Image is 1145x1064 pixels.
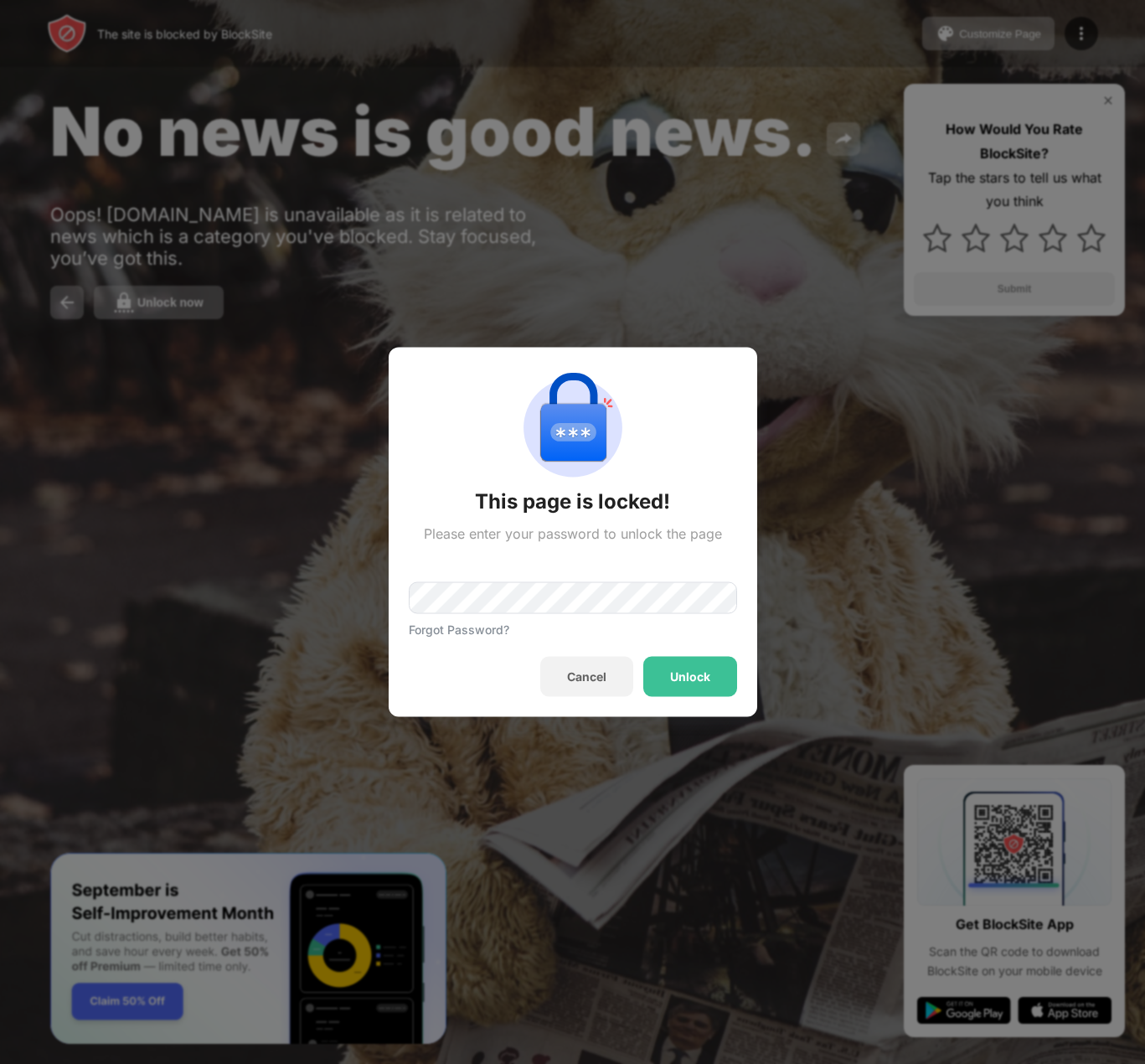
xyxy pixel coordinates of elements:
div: This page is locked! [475,488,670,515]
div: Cancel [567,670,606,684]
div: Please enter your password to unlock the page [424,525,722,542]
img: password-protection.svg [513,368,633,488]
div: Forgot Password? [409,622,509,637]
div: Unlock [670,670,710,684]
